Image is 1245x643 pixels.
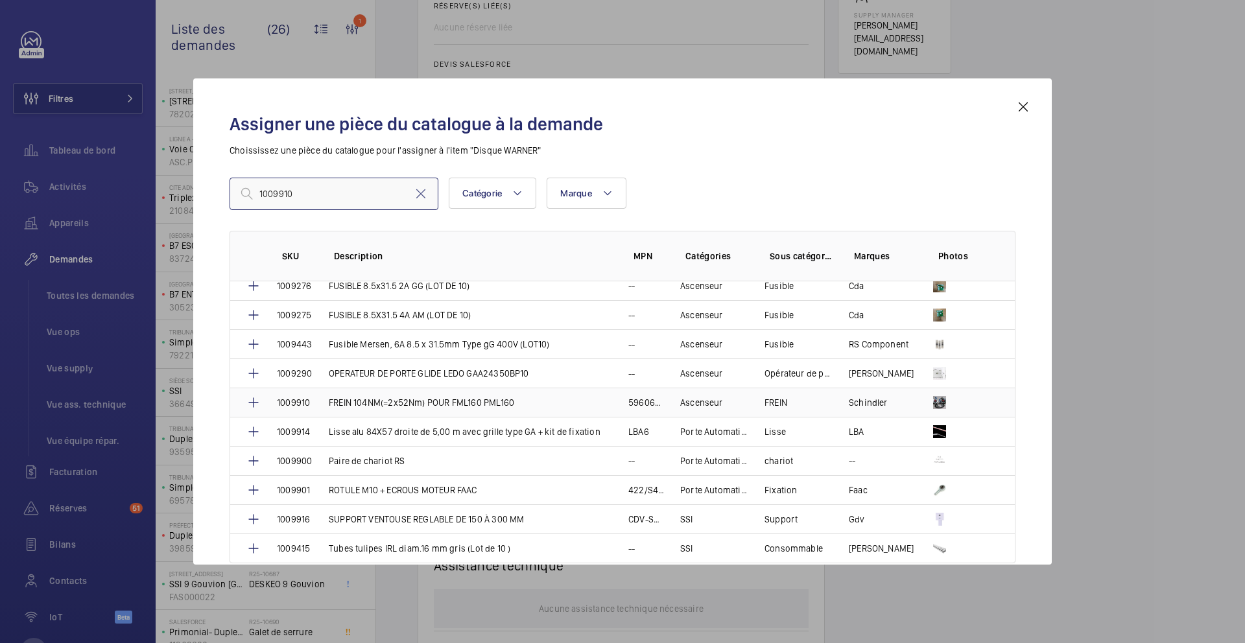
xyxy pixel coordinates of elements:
img: 8lfJpIqejQMFciCK5YC6uQj90ZXA7dMMO4CU4X1eHh-zEYNF.png [933,396,946,409]
p: SKU [282,250,313,263]
p: Fusible Mersen, 6A 8.5 x 31.5mm Type gG 400V (LOT10) [329,338,549,351]
p: SSI [680,513,693,526]
p: 1009910 [277,396,310,409]
p: Photos [938,250,989,263]
p: 1009415 [277,542,310,555]
p: FREIN [765,396,787,409]
p: Paire de chariot RS [329,454,405,467]
p: Consommable [765,542,823,555]
button: Marque [547,178,626,209]
p: SSI [680,542,693,555]
p: Ascenseur [680,279,723,292]
p: [PERSON_NAME] [849,542,914,555]
p: Ascenseur [680,396,723,409]
img: f0iHDPiR0yPOSJBQYXhHC75UDt_BkivQAsxkr3GFYexeHfdF.png [933,338,946,351]
p: Ascenseur [680,367,723,380]
p: FUSIBLE 8.5x31.5 2A GG (LOT DE 10) [329,279,469,292]
p: -- [628,542,635,555]
p: 1009276 [277,279,311,292]
p: 1009916 [277,513,310,526]
p: FREIN 104NM(=2x52Nm) POUR FML160 PML160 [329,396,514,409]
p: Ascenseur [680,338,723,351]
p: Fusible [765,279,794,292]
p: Cda [849,279,864,292]
p: Porte Automatique [680,425,749,438]
span: Marque [560,188,592,198]
p: Ascenseur [680,309,723,321]
p: -- [628,367,635,380]
p: SUPPORT VENTOUSE REGLABLE DE 150 À 300 MM [329,513,524,526]
p: OPERATEUR DE PORTE GLIDE LEDO GAA24350BP10 [329,367,529,380]
p: Fusible [765,338,794,351]
p: Description [334,250,613,263]
p: Cda [849,309,864,321]
p: [PERSON_NAME] [849,367,914,380]
p: Lisse alu 84X57 droite de 5,00 m avec grille type GA + kit de fixation [329,425,600,438]
p: Sous catégories [770,250,833,263]
p: Porte Automatique [680,484,749,497]
p: Choississez une pièce du catalogue pour l'assigner à l'item "Disque WARNER" [230,144,1015,157]
p: -- [849,454,855,467]
p: 422/S450H [628,484,665,497]
p: Opérateur de porte [765,367,833,380]
p: RS Component [849,338,908,351]
p: MPN [634,250,665,263]
img: 7FzZOkoc8iyHAtP09qNpi_LSjPCZPar_Ng2j49yP_vl6euGk.png [933,367,946,380]
p: Gdv [849,513,865,526]
p: LBA6 [628,425,649,438]
img: MDloNgse4spzizayFaEn6mHCY74Dzyp3jmUiun6jk6QxGSjb.png [933,484,946,497]
p: Faac [849,484,868,497]
p: 1009443 [277,338,312,351]
p: -- [628,454,635,467]
p: CDV-SUPVRREG [628,513,665,526]
p: Tubes tulipes IRL diam.16 mm gris (Lot de 10 ) [329,542,510,555]
p: 1009900 [277,454,312,467]
p: Marques [854,250,918,263]
p: -- [628,338,635,351]
p: 1009901 [277,484,310,497]
img: jIhiR8uUQjsO9y7h84F0Hx4FTlZlym2KjwNj8sdUljldpw0J.jpeg [933,309,946,321]
img: V6CPp_Q2OKm6m0rMRrkM_O3OFMpAOx0af4F5fdCuIgqixEd4.png [933,513,946,526]
p: Support [765,513,798,526]
img: VZKZTPBIG4BgVkVdwvlBOvn-t7NdTFc6qhJfkFQlGVZXp4bA.jpeg [933,279,946,292]
p: -- [628,279,635,292]
p: Catégories [685,250,749,263]
span: Catégorie [462,188,502,198]
button: Catégorie [449,178,536,209]
img: n3qSdiKMHc9gmvrVsr6fU9DtShEAPxo3pYzFAHPIOMvYdzb9.png [933,425,946,438]
p: Fusible [765,309,794,321]
p: Porte Automatique [680,454,749,467]
h2: Assigner une pièce du catalogue à la demande [230,112,1015,136]
p: LBA [849,425,864,438]
input: Find a part [230,178,438,210]
p: 1009914 [277,425,310,438]
img: lZzwx2qEU4_cUztSVACQUlJFolB9h6iXXrgbfLzBGM78b7SA.png [933,454,946,467]
p: chariot [765,454,793,467]
p: 1009290 [277,367,312,380]
p: 1009275 [277,309,311,321]
p: Fixation [765,484,797,497]
p: ROTULE M10 + ECROUS MOTEUR FAAC [329,484,477,497]
p: Schindler [849,396,888,409]
p: -- [628,309,635,321]
img: rt5ZvzjJexzAq3Anri7Ai-b6oD6iu1yitp6qqSF67qvCC2is.png [933,542,946,555]
p: 59606272 [628,396,665,409]
p: Lisse [765,425,786,438]
p: FUSIBLE 8.5X31.5 4A AM (LOT DE 10) [329,309,471,321]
